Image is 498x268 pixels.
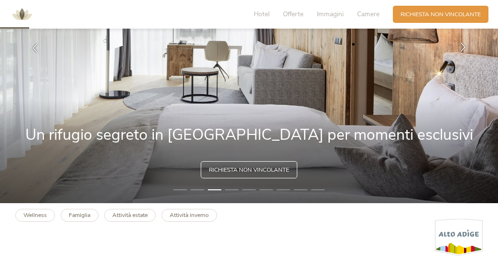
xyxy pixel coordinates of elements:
b: Attività estate [112,211,148,219]
a: AMONTI & LUNARIS Wellnessresort [8,11,36,17]
b: Famiglia [69,211,90,219]
span: Camere [357,10,379,19]
a: Attività inverno [162,209,217,222]
span: Richiesta non vincolante [209,166,289,174]
span: Richiesta non vincolante [401,10,481,19]
img: Alto Adige [435,218,483,256]
b: Attività inverno [170,211,209,219]
span: Immagini [317,10,344,19]
a: Wellness [15,209,55,222]
b: Wellness [23,211,47,219]
span: Offerte [283,10,303,19]
a: Attività estate [104,209,156,222]
span: Hotel [254,10,270,19]
a: Famiglia [61,209,98,222]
